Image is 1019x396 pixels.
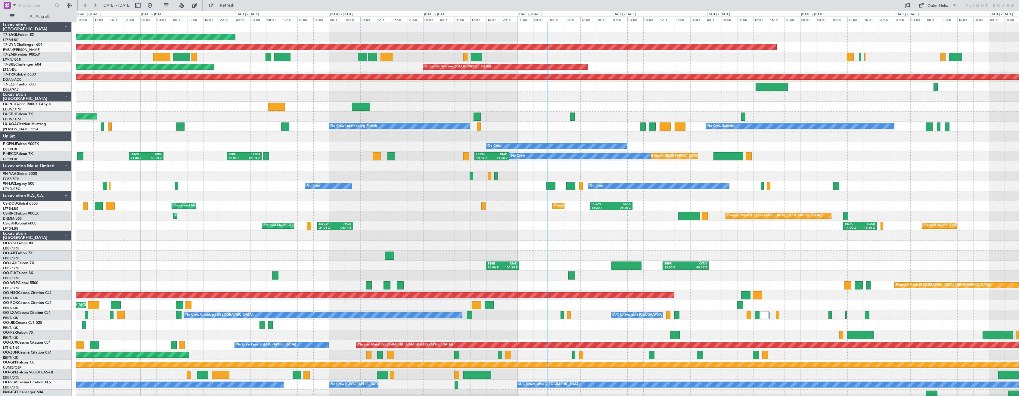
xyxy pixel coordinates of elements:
[769,17,784,22] div: 16:00
[3,256,19,261] a: EBBR/BRU
[3,117,21,122] a: EDLW/DTM
[3,142,16,146] span: F-GPNJ
[172,17,188,22] div: 08:00
[3,103,51,106] a: LX-INBFalcon 900EX EASy II
[896,281,991,290] div: Planned Maint [GEOGRAPHIC_DATA] ([GEOGRAPHIC_DATA])
[707,12,730,17] div: [DATE] - [DATE]
[3,43,17,47] span: T7-DYN
[3,73,15,76] span: T7-TRX
[3,107,21,112] a: EDLW/DTM
[297,17,313,22] div: 16:00
[335,222,351,226] div: HKJK
[592,202,611,206] div: EGGW
[596,17,612,22] div: 20:00
[502,262,517,266] div: KIAD
[3,206,19,211] a: LFPB/LBG
[3,365,21,370] a: UUMO/OSF
[455,17,470,22] div: 08:00
[3,266,19,271] a: EBBR/BRU
[3,43,42,47] a: T7-DYNChallenger 604
[3,286,19,290] a: EBBR/BRU
[3,316,18,320] a: EBKT/KJK
[753,17,769,22] div: 12:00
[924,221,1018,230] div: Planned Maint [GEOGRAPHIC_DATA] ([GEOGRAPHIC_DATA])
[3,77,21,82] a: DGAA/ACC
[675,17,690,22] div: 16:00
[282,17,297,22] div: 12:00
[3,202,17,206] span: CS-DOU
[845,222,860,226] div: HKJK
[612,17,627,22] div: 00:00
[3,226,19,231] a: LFPB/LBG
[244,156,260,161] div: 06:53 Z
[492,153,508,157] div: KIAD
[690,17,706,22] div: 20:00
[3,341,17,345] span: OO-LUX
[3,83,36,86] a: T7-LZZIPraetor 600
[156,17,172,22] div: 04:00
[146,156,161,161] div: 05:53 Z
[989,17,1005,22] div: 00:00
[3,33,34,37] a: T7-EAGLFalcon 8X
[3,216,22,221] a: DNMM/LOS
[3,103,15,106] span: LX-INB
[3,306,18,310] a: EBKT/KJK
[173,201,272,210] div: Unplanned Maint [GEOGRAPHIC_DATA] ([GEOGRAPHIC_DATA])
[131,153,146,157] div: LFMN
[511,152,525,161] div: No Crew
[957,17,973,22] div: 16:00
[3,301,51,305] a: OO-ROKCessna Citation CJ4
[3,375,19,380] a: EBBR/BRU
[832,17,847,22] div: 08:00
[3,321,16,325] span: OO-JID
[228,156,244,161] div: 22:03 Z
[580,17,596,22] div: 16:00
[910,17,926,22] div: 04:00
[3,212,39,215] a: CS-RRCFalcon 900LX
[78,17,93,22] div: 08:00
[3,391,43,394] a: N604GFChallenger 604
[3,152,33,156] a: F-HECDFalcon 7X
[502,17,517,22] div: 20:00
[3,385,19,390] a: EBBR/BRU
[3,53,15,57] span: T7-EMI
[3,281,38,285] a: OO-WLPGlobal 5500
[131,156,146,161] div: 21:08 Z
[3,311,51,315] a: OO-LXACessna Citation CJ4
[236,340,296,349] div: No Crew Paris ([GEOGRAPHIC_DATA])
[3,355,18,360] a: EBKT/KJK
[3,202,38,206] a: CS-DOUGlobal 6500
[3,122,46,126] a: LX-AOACitation Mustang
[686,262,707,266] div: KVNY
[3,341,51,345] a: OO-LUXCessna Citation CJ4
[3,291,18,295] span: OO-NSG
[3,246,19,251] a: EBBR/BRU
[738,17,753,22] div: 08:00
[3,296,18,300] a: EBKT/KJK
[3,222,36,225] a: CS-JHHGlobal 6000
[3,67,17,72] a: LTBA/ISL
[3,33,18,37] span: T7-EAGL
[942,17,957,22] div: 12:00
[125,17,140,22] div: 20:00
[185,311,253,320] div: No Crew Chambery ([GEOGRAPHIC_DATA])
[860,226,875,230] div: 19:30 Z
[236,12,259,17] div: [DATE] - [DATE]
[244,153,260,157] div: LFMN
[722,17,737,22] div: 04:00
[439,17,455,22] div: 04:00
[3,122,17,126] span: LX-AOA
[3,182,15,186] span: 9H-LPZ
[611,206,631,210] div: 05:20 Z
[549,17,564,22] div: 08:00
[109,17,125,22] div: 16:00
[973,17,989,22] div: 20:00
[816,17,832,22] div: 04:00
[3,301,18,305] span: OO-ROK
[502,266,517,270] div: 00:30 Z
[376,17,392,22] div: 12:00
[706,17,722,22] div: 00:00
[3,83,15,86] span: T7-LZZI
[3,326,18,330] a: EBKT/KJK
[664,266,686,270] div: 13:00 Z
